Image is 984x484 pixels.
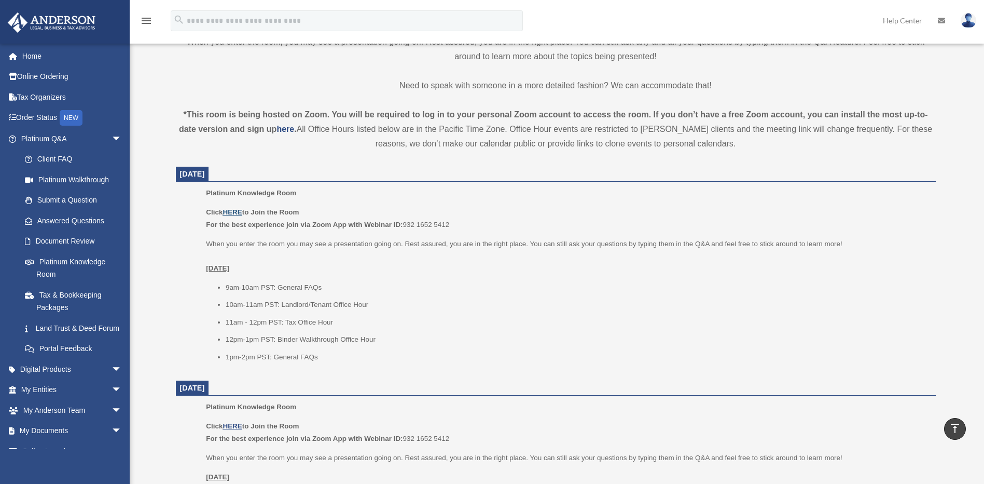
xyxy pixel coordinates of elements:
a: here [276,125,294,133]
span: Platinum Knowledge Room [206,189,296,197]
div: All Office Hours listed below are in the Pacific Time Zone. Office Hour events are restricted to ... [176,107,936,151]
span: arrow_drop_down [112,380,132,401]
strong: . [294,125,296,133]
a: Order StatusNEW [7,107,137,129]
a: My Documentsarrow_drop_down [7,421,137,441]
img: User Pic [961,13,976,28]
a: Answered Questions [15,210,137,231]
a: Tax & Bookkeeping Packages [15,285,137,318]
span: arrow_drop_down [112,400,132,421]
a: Digital Productsarrow_drop_down [7,359,137,380]
a: Platinum Walkthrough [15,169,137,190]
li: 12pm-1pm PST: Binder Walkthrough Office Hour [226,333,928,346]
a: Submit a Question [15,190,137,211]
span: [DATE] [180,384,205,392]
a: Online Learningarrow_drop_down [7,441,137,462]
p: When you enter the room you may see a presentation going on. Rest assured, you are in the right p... [206,238,928,275]
li: 9am-10am PST: General FAQs [226,281,928,294]
strong: *This room is being hosted on Zoom. You will be required to log in to your personal Zoom account ... [179,110,928,133]
span: Platinum Knowledge Room [206,403,296,411]
b: For the best experience join via Zoom App with Webinar ID: [206,221,403,228]
span: [DATE] [180,170,205,178]
div: NEW [60,110,82,126]
li: 10am-11am PST: Landlord/Tenant Office Hour [226,299,928,311]
a: Platinum Knowledge Room [15,251,132,285]
p: When you enter the room you may see a presentation going on. Rest assured, you are in the right p... [206,452,928,464]
a: My Entitiesarrow_drop_down [7,380,137,400]
a: Document Review [15,231,137,252]
b: Click to Join the Room [206,208,299,216]
a: Platinum Q&Aarrow_drop_down [7,128,137,149]
span: arrow_drop_down [112,359,132,380]
a: Home [7,46,137,66]
span: arrow_drop_down [112,441,132,462]
p: 932 1652 5412 [206,420,928,445]
a: Land Trust & Deed Forum [15,318,137,339]
b: For the best experience join via Zoom App with Webinar ID: [206,435,403,442]
u: [DATE] [206,473,229,481]
i: menu [140,15,153,27]
p: When you enter the room, you may see a presentation going on. Rest assured, you are in the right ... [176,35,936,64]
a: HERE [223,208,242,216]
a: Online Ordering [7,66,137,87]
p: Need to speak with someone in a more detailed fashion? We can accommodate that! [176,78,936,93]
li: 1pm-2pm PST: General FAQs [226,351,928,364]
p: 932 1652 5412 [206,206,928,231]
li: 11am - 12pm PST: Tax Office Hour [226,316,928,329]
a: vertical_align_top [944,418,966,440]
a: My Anderson Teamarrow_drop_down [7,400,137,421]
b: Click to Join the Room [206,422,299,430]
a: Tax Organizers [7,87,137,107]
u: [DATE] [206,264,229,272]
i: search [173,14,185,25]
i: vertical_align_top [949,422,961,435]
a: menu [140,18,153,27]
a: Portal Feedback [15,339,137,359]
img: Anderson Advisors Platinum Portal [5,12,99,33]
span: arrow_drop_down [112,421,132,442]
span: arrow_drop_down [112,128,132,150]
a: Client FAQ [15,149,137,170]
a: HERE [223,422,242,430]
